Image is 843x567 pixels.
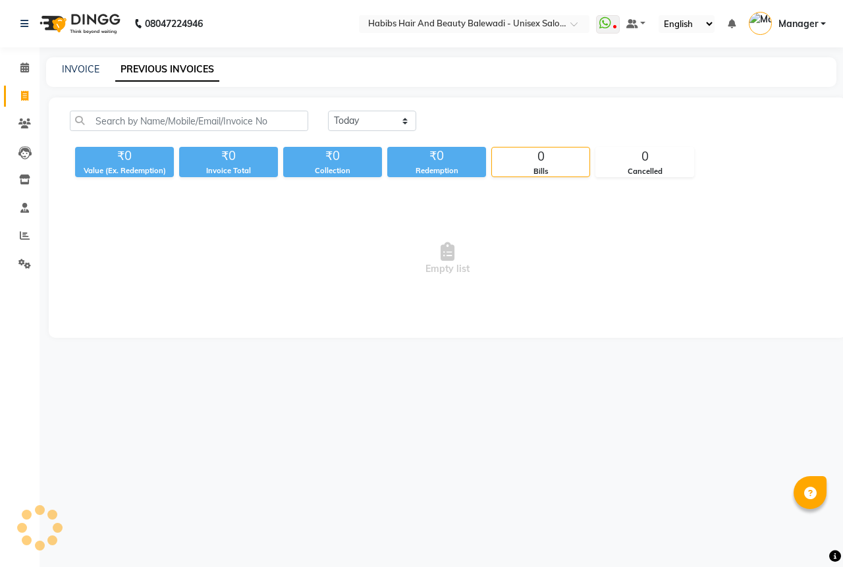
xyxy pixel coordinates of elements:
span: Manager [778,17,818,31]
div: Collection [283,165,382,176]
b: 08047224946 [145,5,203,42]
div: ₹0 [387,147,486,165]
div: ₹0 [283,147,382,165]
div: 0 [596,148,693,166]
img: Manager [749,12,772,35]
div: Value (Ex. Redemption) [75,165,174,176]
div: Cancelled [596,166,693,177]
input: Search by Name/Mobile/Email/Invoice No [70,111,308,131]
a: PREVIOUS INVOICES [115,58,219,82]
div: ₹0 [179,147,278,165]
span: Empty list [70,193,825,325]
div: 0 [492,148,589,166]
div: Bills [492,166,589,177]
img: logo [34,5,124,42]
div: Invoice Total [179,165,278,176]
div: ₹0 [75,147,174,165]
div: Redemption [387,165,486,176]
a: INVOICE [62,63,99,75]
